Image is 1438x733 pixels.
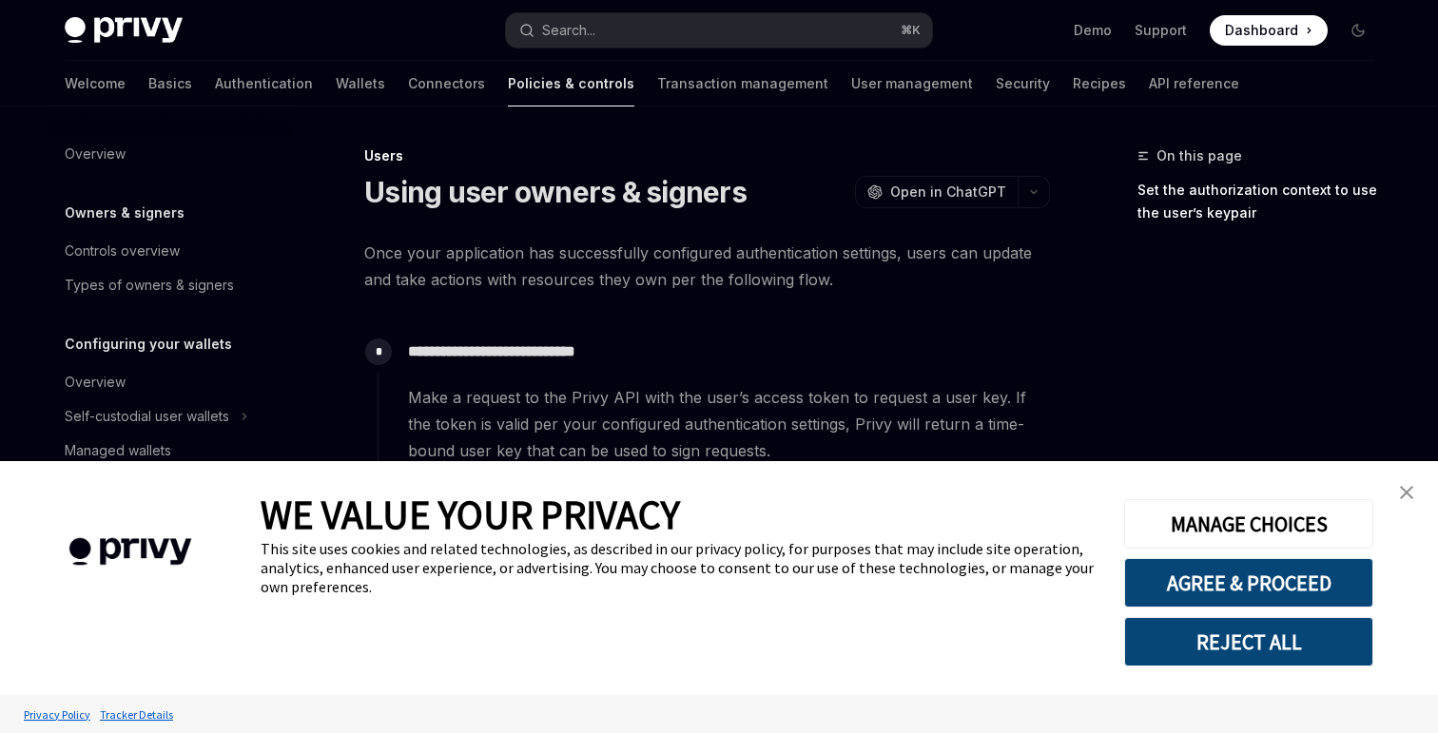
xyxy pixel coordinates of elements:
button: Search...⌘K [506,13,932,48]
a: User management [851,61,973,106]
h5: Owners & signers [65,202,185,224]
a: Dashboard [1210,15,1328,46]
div: This site uses cookies and related technologies, as described in our privacy policy, for purposes... [261,539,1096,596]
div: Self-custodial user wallets [65,405,229,428]
a: Transaction management [657,61,828,106]
a: API reference [1149,61,1239,106]
button: REJECT ALL [1124,617,1373,666]
div: Managed wallets [65,439,171,462]
a: Types of owners & signers [49,268,293,302]
a: Policies & controls [508,61,634,106]
a: Set the authorization context to use the user’s keypair [1137,175,1389,228]
a: Authentication [215,61,313,106]
button: Open in ChatGPT [855,176,1018,208]
span: WE VALUE YOUR PRIVACY [261,490,680,539]
button: MANAGE CHOICES [1124,499,1373,549]
a: Support [1135,21,1187,40]
a: Connectors [408,61,485,106]
span: Once your application has successfully configured authentication settings, users can update and t... [364,240,1050,293]
a: Overview [49,137,293,171]
button: Toggle dark mode [1343,15,1373,46]
div: Overview [65,371,126,394]
img: dark logo [65,17,183,44]
span: Make a request to the Privy API with the user’s access token to request a user key. If the token ... [408,384,1049,464]
h5: Configuring your wallets [65,333,232,356]
div: Controls overview [65,240,180,262]
div: Search... [542,19,595,42]
a: Demo [1074,21,1112,40]
div: Overview [65,143,126,165]
span: ⌘ K [901,23,921,38]
a: Managed wallets [49,434,293,468]
a: Basics [148,61,192,106]
span: On this page [1156,145,1242,167]
a: Wallets [336,61,385,106]
a: Overview [49,365,293,399]
img: company logo [29,511,232,593]
span: Dashboard [1225,21,1298,40]
a: close banner [1388,473,1426,511]
a: Controls overview [49,234,293,268]
a: Welcome [65,61,126,106]
button: AGREE & PROCEED [1124,558,1373,608]
span: Open in ChatGPT [890,183,1006,202]
div: Types of owners & signers [65,274,234,297]
h1: Using user owners & signers [364,175,747,209]
a: Tracker Details [95,698,178,731]
div: Users [364,146,1050,165]
img: close banner [1400,486,1413,499]
a: Privacy Policy [19,698,95,731]
a: Security [996,61,1050,106]
a: Recipes [1073,61,1126,106]
button: Self-custodial user wallets [49,399,293,434]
